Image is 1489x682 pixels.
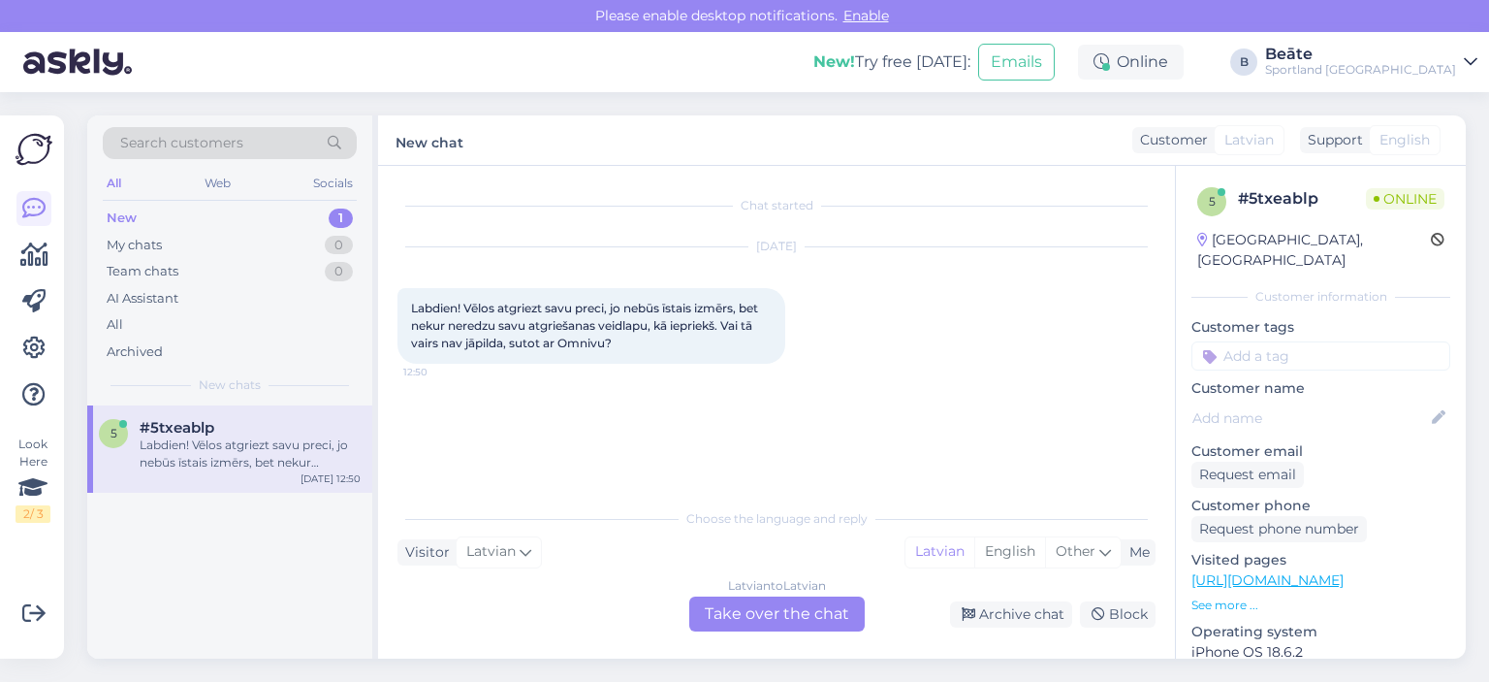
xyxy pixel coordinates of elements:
[140,419,214,437] span: #5txeablp
[107,315,123,335] div: All
[397,542,450,563] div: Visitor
[1224,130,1274,150] span: Latvian
[1366,188,1444,210] span: Online
[813,52,855,71] b: New!
[1132,130,1208,150] div: Customer
[1191,288,1450,306] div: Customer information
[411,301,761,350] span: Labdien! Vēlos atgriezt savu preci, jo nebūs īstais izmērs, bet nekur neredzu savu atgriešanas ve...
[905,537,974,567] div: Latvian
[1192,407,1428,429] input: Add name
[397,238,1156,255] div: [DATE]
[1191,571,1344,589] a: [URL][DOMAIN_NAME]
[140,437,361,471] div: Labdien! Vēlos atgriezt savu preci, jo nebūs īstais izmērs, bet nekur neredzu savu atgriešanas ve...
[838,7,895,24] span: Enable
[1191,516,1367,542] div: Request phone number
[1379,130,1430,150] span: English
[403,365,476,379] span: 12:50
[1122,542,1150,563] div: Me
[1191,441,1450,462] p: Customer email
[1191,597,1450,614] p: See more ...
[1265,47,1477,78] a: BeāteSportland [GEOGRAPHIC_DATA]
[111,426,117,440] span: 5
[329,209,353,228] div: 1
[689,597,865,632] div: Take over the chat
[396,127,463,153] label: New chat
[1080,601,1156,628] div: Block
[1078,45,1184,80] div: Online
[974,537,1045,567] div: English
[107,209,137,228] div: New
[1191,622,1450,642] p: Operating system
[1197,230,1431,271] div: [GEOGRAPHIC_DATA], [GEOGRAPHIC_DATA]
[1191,462,1304,488] div: Request email
[1191,341,1450,371] input: Add a tag
[103,171,125,196] div: All
[728,577,826,595] div: Latvian to Latvian
[397,197,1156,214] div: Chat started
[397,510,1156,528] div: Choose the language and reply
[120,133,243,153] span: Search customers
[1265,62,1456,78] div: Sportland [GEOGRAPHIC_DATA]
[199,376,261,394] span: New chats
[1238,187,1366,211] div: # 5txeablp
[978,44,1055,81] button: Emails
[1056,542,1095,560] span: Other
[1191,496,1450,516] p: Customer phone
[309,171,357,196] div: Socials
[1191,642,1450,663] p: iPhone OS 18.6.2
[107,289,178,309] div: AI Assistant
[1300,130,1363,150] div: Support
[301,471,361,486] div: [DATE] 12:50
[16,131,52,168] img: Askly Logo
[1209,194,1216,209] span: 5
[201,171,235,196] div: Web
[325,262,353,281] div: 0
[16,436,50,523] div: Look Here
[107,262,178,281] div: Team chats
[107,342,163,362] div: Archived
[1191,317,1450,338] p: Customer tags
[813,50,970,74] div: Try free [DATE]:
[1191,378,1450,399] p: Customer name
[466,541,516,563] span: Latvian
[107,236,162,255] div: My chats
[1191,550,1450,570] p: Visited pages
[16,505,50,523] div: 2 / 3
[1230,49,1257,76] div: B
[325,236,353,255] div: 0
[950,601,1072,628] div: Archive chat
[1265,47,1456,62] div: Beāte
